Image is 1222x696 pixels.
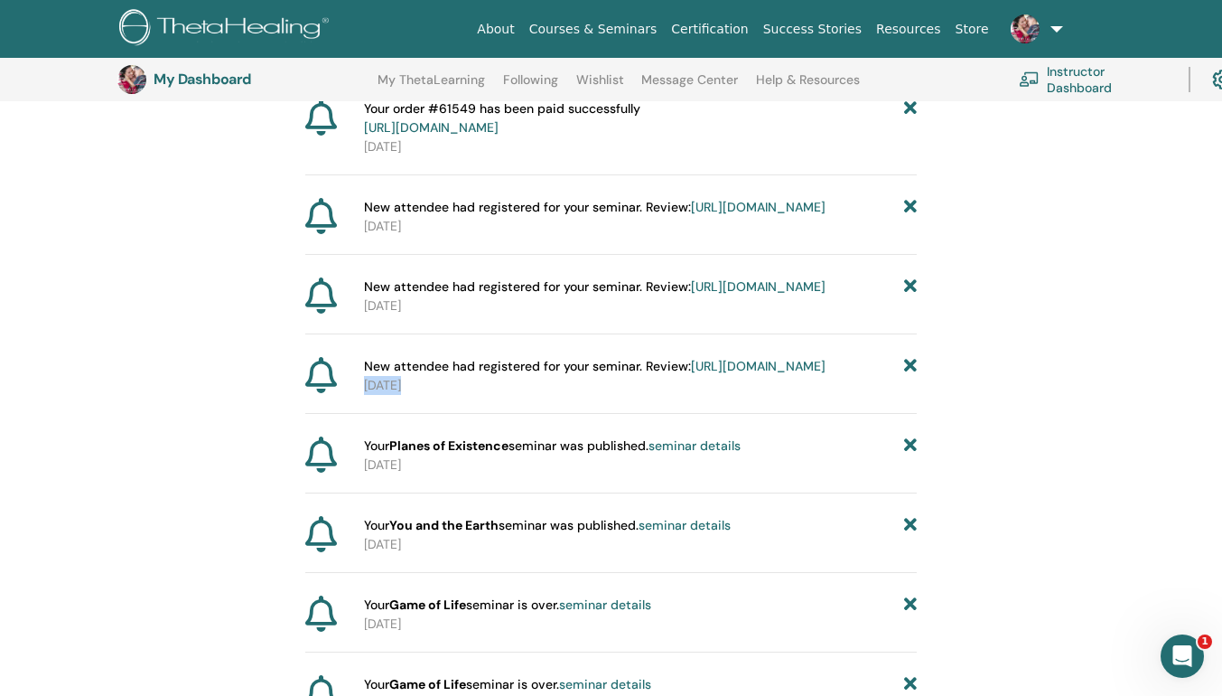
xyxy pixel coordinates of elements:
span: Your seminar was published. [364,516,731,535]
a: [URL][DOMAIN_NAME] [691,199,826,215]
span: New attendee had registered for your seminar. Review: [364,277,826,296]
p: [DATE] [364,456,917,475]
a: My ThetaLearning [378,72,485,101]
a: Help & Resources [756,72,860,101]
span: Your seminar was published. [364,437,741,456]
a: Instructor Dashboard [1019,60,1167,99]
p: [DATE] [364,376,917,395]
p: [DATE] [364,217,917,236]
span: Your seminar is over. [364,675,651,694]
p: [DATE] [364,535,917,554]
a: Courses & Seminars [522,13,665,46]
a: Certification [664,13,755,46]
a: Store [948,13,996,46]
img: logo.png [119,9,335,50]
a: [URL][DOMAIN_NAME] [691,278,826,295]
a: About [470,13,521,46]
a: Wishlist [576,72,624,101]
strong: Planes of Existence [389,437,508,454]
a: seminar details [648,437,741,454]
iframe: Intercom live chat [1161,635,1204,678]
a: Resources [869,13,948,46]
a: seminar details [639,517,731,533]
strong: Game of Life [389,676,466,692]
img: default.jpg [1011,14,1040,43]
span: New attendee had registered for your seminar. Review: [364,198,826,217]
a: [URL][DOMAIN_NAME] [364,119,499,136]
p: [DATE] [364,296,917,315]
span: Your seminar is over. [364,596,651,615]
span: Your order #61549 has been paid successfully [364,99,640,137]
img: default.jpg [117,65,146,94]
strong: Game of Life [389,597,466,613]
span: New attendee had registered for your seminar. Review: [364,357,826,376]
a: [URL][DOMAIN_NAME] [691,358,826,374]
p: [DATE] [364,137,917,156]
a: Following [503,72,558,101]
h3: My Dashboard [154,71,334,88]
img: chalkboard-teacher.svg [1019,71,1040,87]
a: Message Center [641,72,738,101]
p: [DATE] [364,615,917,634]
strong: You and the Earth [389,517,499,533]
a: Success Stories [756,13,869,46]
a: seminar details [559,597,651,613]
span: 1 [1198,635,1212,649]
a: seminar details [559,676,651,692]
